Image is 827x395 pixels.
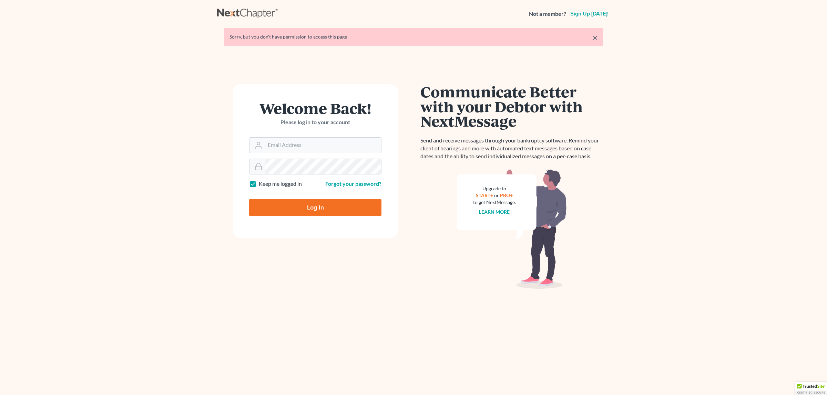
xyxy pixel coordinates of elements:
[457,169,567,289] img: nextmessage_bg-59042aed3d76b12b5cd301f8e5b87938c9018125f34e5fa2b7a6b67550977c72.svg
[420,84,603,128] h1: Communicate Better with your Debtor with NextMessage
[479,209,510,215] a: Learn more
[529,10,566,18] strong: Not a member?
[420,137,603,160] p: Send and receive messages through your bankruptcy software. Remind your client of hearings and mo...
[265,138,381,153] input: Email Address
[473,199,516,206] div: to get NextMessage.
[229,33,598,40] div: Sorry, but you don't have permission to access this page
[500,192,513,198] a: PRO+
[249,199,381,216] input: Log In
[325,180,381,187] a: Forgot your password?
[476,192,493,198] a: START+
[569,11,610,17] a: Sign up [DATE]!
[795,382,827,395] div: TrustedSite Certified
[259,180,302,188] label: Keep me logged in
[249,101,381,116] h1: Welcome Back!
[593,33,598,42] a: ×
[494,192,499,198] span: or
[473,185,516,192] div: Upgrade to
[249,118,381,126] p: Please log in to your account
